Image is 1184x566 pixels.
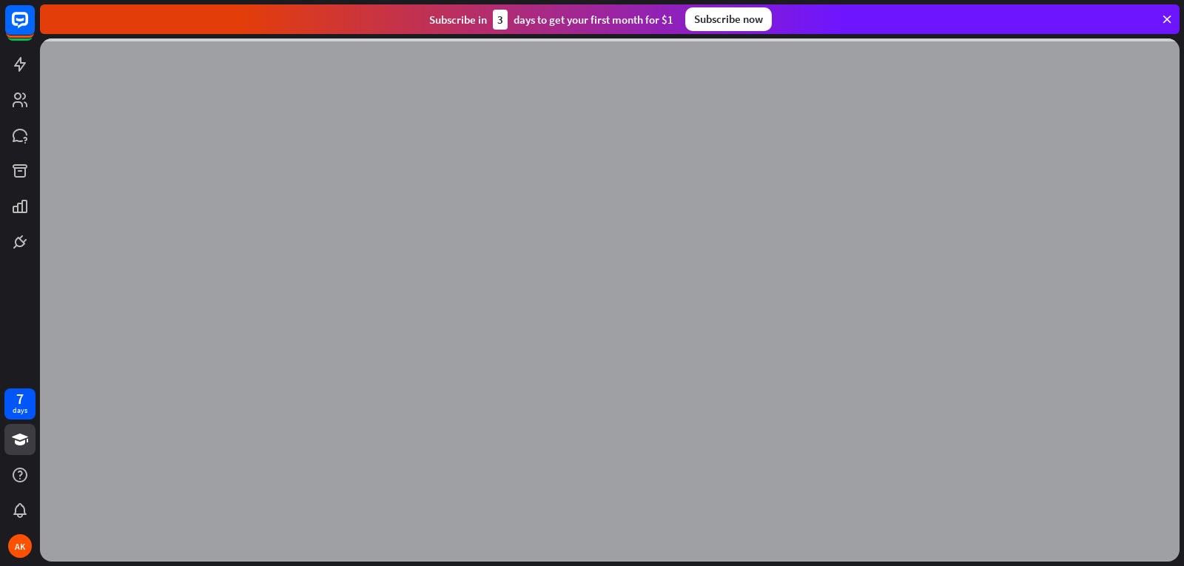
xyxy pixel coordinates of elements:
div: days [13,405,27,416]
div: AK [8,534,32,558]
div: Subscribe now [685,7,772,31]
a: 7 days [4,388,36,420]
div: 7 [16,392,24,405]
div: Subscribe in days to get your first month for $1 [429,10,673,30]
div: 3 [493,10,508,30]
